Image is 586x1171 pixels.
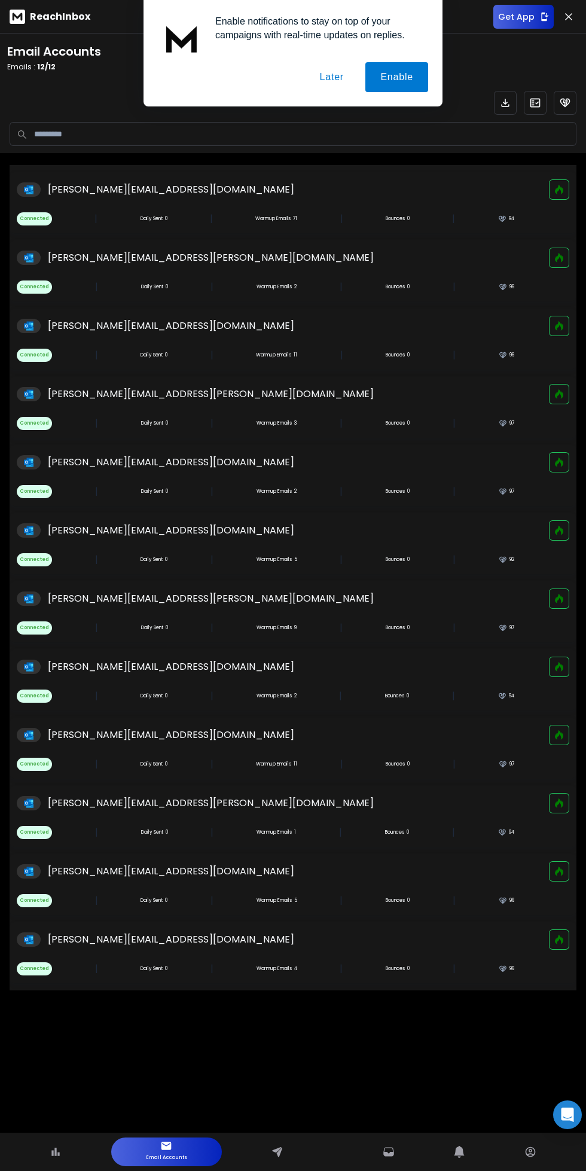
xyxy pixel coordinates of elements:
[48,387,374,401] p: [PERSON_NAME][EMAIL_ADDRESS][PERSON_NAME][DOMAIN_NAME]
[407,488,410,495] p: 0
[210,621,213,635] span: |
[141,761,167,768] div: 0
[257,693,297,700] div: 2
[256,352,297,359] div: 11
[255,215,291,222] p: Warmup Emails
[257,693,292,700] p: Warmup Emails
[141,352,167,359] div: 0
[407,556,410,563] p: 0
[95,757,98,771] span: |
[141,420,163,427] p: Daily Sent
[48,182,294,197] p: [PERSON_NAME][EMAIL_ADDRESS][DOMAIN_NAME]
[94,212,97,226] span: |
[340,484,343,499] span: |
[95,962,98,976] span: |
[141,283,168,291] div: 0
[210,416,213,431] span: |
[17,212,52,225] span: Connected
[340,348,343,362] span: |
[48,864,294,879] p: [PERSON_NAME][EMAIL_ADDRESS][DOMAIN_NAME]
[95,348,98,362] span: |
[210,825,213,840] span: |
[95,621,98,635] span: |
[17,553,52,566] span: Connected
[386,420,405,427] p: Bounces
[95,553,98,567] span: |
[210,484,213,499] span: |
[141,215,163,222] p: Daily Sent
[386,352,405,359] p: Bounces
[257,829,292,836] p: Warmup Emails
[255,215,297,222] div: 71
[206,14,428,42] div: Enable notifications to stay on top of your campaigns with real-time updates on replies.
[452,212,455,226] span: |
[452,825,455,840] span: |
[210,757,213,771] span: |
[95,416,98,431] span: |
[95,825,98,840] span: |
[48,932,294,947] p: [PERSON_NAME][EMAIL_ADDRESS][DOMAIN_NAME]
[499,556,514,564] div: 92
[141,693,163,700] p: Daily Sent
[141,352,163,359] p: Daily Sent
[453,553,456,567] span: |
[141,283,163,291] p: Daily Sent
[257,624,297,632] div: 9
[304,62,358,92] button: Later
[386,215,405,222] p: Bounces
[385,693,404,700] p: Bounces
[257,556,292,563] p: Warmup Emails
[141,761,163,768] p: Daily Sent
[141,693,167,700] div: 0
[407,352,410,359] p: 0
[210,348,213,362] span: |
[452,689,455,703] span: |
[257,965,297,972] div: 4
[257,965,292,972] p: Warmup Emails
[210,689,213,703] span: |
[453,484,456,499] span: |
[453,962,456,976] span: |
[17,349,52,362] span: Connected
[95,689,98,703] span: |
[17,962,52,975] span: Connected
[257,897,297,904] div: 5
[453,348,456,362] span: |
[95,894,98,908] span: |
[453,894,456,908] span: |
[340,894,343,908] span: |
[158,14,206,62] img: notification icon
[407,693,409,700] p: 0
[453,621,456,635] span: |
[17,826,52,839] span: Connected
[141,488,163,495] p: Daily Sent
[340,212,343,226] span: |
[339,689,342,703] span: |
[257,624,292,632] p: Warmup Emails
[210,553,213,567] span: |
[257,488,297,495] div: 2
[386,897,405,904] p: Bounces
[141,829,163,836] p: Daily Sent
[453,416,456,431] span: |
[385,829,404,836] p: Bounces
[453,757,456,771] span: |
[407,283,410,291] p: 0
[48,523,294,538] p: [PERSON_NAME][EMAIL_ADDRESS][DOMAIN_NAME]
[407,897,410,904] p: 0
[257,488,292,495] p: Warmup Emails
[498,215,514,223] div: 94
[17,280,52,294] span: Connected
[48,251,374,265] p: [PERSON_NAME][EMAIL_ADDRESS][PERSON_NAME][DOMAIN_NAME]
[386,556,405,563] p: Bounces
[256,761,297,768] div: 11
[48,660,294,674] p: [PERSON_NAME][EMAIL_ADDRESS][DOMAIN_NAME]
[257,420,297,427] div: 3
[499,419,514,428] div: 97
[499,624,514,632] div: 97
[407,965,410,972] p: 0
[407,420,410,427] p: 0
[141,829,168,836] div: 0
[340,553,343,567] span: |
[210,212,213,226] span: |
